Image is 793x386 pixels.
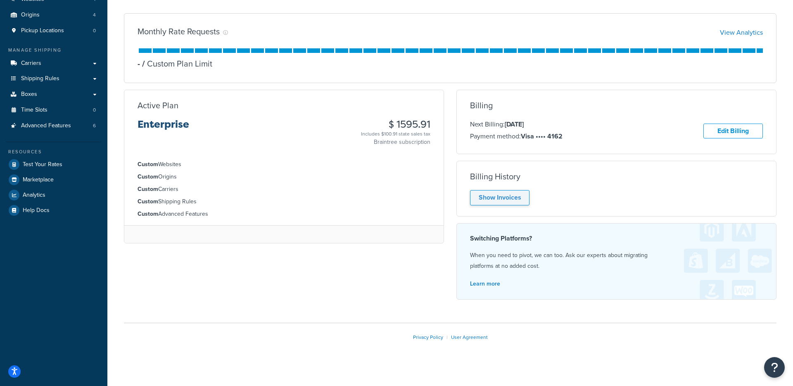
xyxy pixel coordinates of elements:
li: Origins [6,7,101,23]
a: Show Invoices [470,190,529,205]
a: Edit Billing [703,124,763,139]
strong: Custom [138,197,158,206]
button: Open Resource Center [764,357,785,378]
li: Pickup Locations [6,23,101,38]
strong: Custom [138,160,158,169]
a: Carriers [6,56,101,71]
h3: Billing History [470,172,520,181]
a: Origins 4 [6,7,101,23]
strong: [DATE] [505,119,524,129]
div: Includes $100.91 state sales tax [361,130,430,138]
a: Help Docs [6,203,101,218]
a: Pickup Locations 0 [6,23,101,38]
a: Boxes [6,87,101,102]
div: Resources [6,148,101,155]
strong: Visa •••• 4162 [521,131,563,141]
p: When you need to pivot, we can too. Ask our experts about migrating platforms at no added cost. [470,250,763,272]
span: Pickup Locations [21,27,64,34]
li: Carriers [138,185,430,194]
a: Shipping Rules [6,71,101,86]
li: Websites [138,160,430,169]
p: Payment method: [470,131,563,142]
li: Time Slots [6,102,101,118]
a: Analytics [6,188,101,203]
span: 0 [93,27,96,34]
span: Carriers [21,60,41,67]
span: Shipping Rules [21,75,59,82]
p: Custom Plan Limit [140,58,212,69]
span: Help Docs [23,207,50,214]
a: Privacy Policy [413,334,443,341]
p: Braintree subscription [361,138,430,146]
h4: Switching Platforms? [470,234,763,243]
h3: $ 1595.91 [361,119,430,130]
h3: Enterprise [138,119,189,136]
h3: Monthly Rate Requests [138,27,220,36]
li: Advanced Features [138,210,430,219]
span: Marketplace [23,176,54,183]
a: Learn more [470,279,500,288]
a: Time Slots 0 [6,102,101,118]
p: - [138,58,140,69]
span: 4 [93,12,96,19]
span: Advanced Features [21,122,71,129]
strong: Custom [138,172,158,181]
p: Next Billing: [470,119,563,130]
a: User Agreement [451,334,488,341]
span: 0 [93,107,96,114]
h3: Active Plan [138,101,178,110]
span: | [446,334,448,341]
a: View Analytics [720,28,763,37]
li: Advanced Features [6,118,101,133]
span: Time Slots [21,107,47,114]
h3: Billing [470,101,493,110]
span: Test Your Rates [23,161,62,168]
a: Marketplace [6,172,101,187]
strong: Custom [138,185,158,193]
div: Manage Shipping [6,47,101,54]
li: Origins [138,172,430,181]
strong: Custom [138,210,158,218]
span: Analytics [23,192,45,199]
span: 6 [93,122,96,129]
span: Origins [21,12,40,19]
a: Advanced Features 6 [6,118,101,133]
li: Shipping Rules [138,197,430,206]
span: Boxes [21,91,37,98]
span: / [142,57,145,70]
a: Test Your Rates [6,157,101,172]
